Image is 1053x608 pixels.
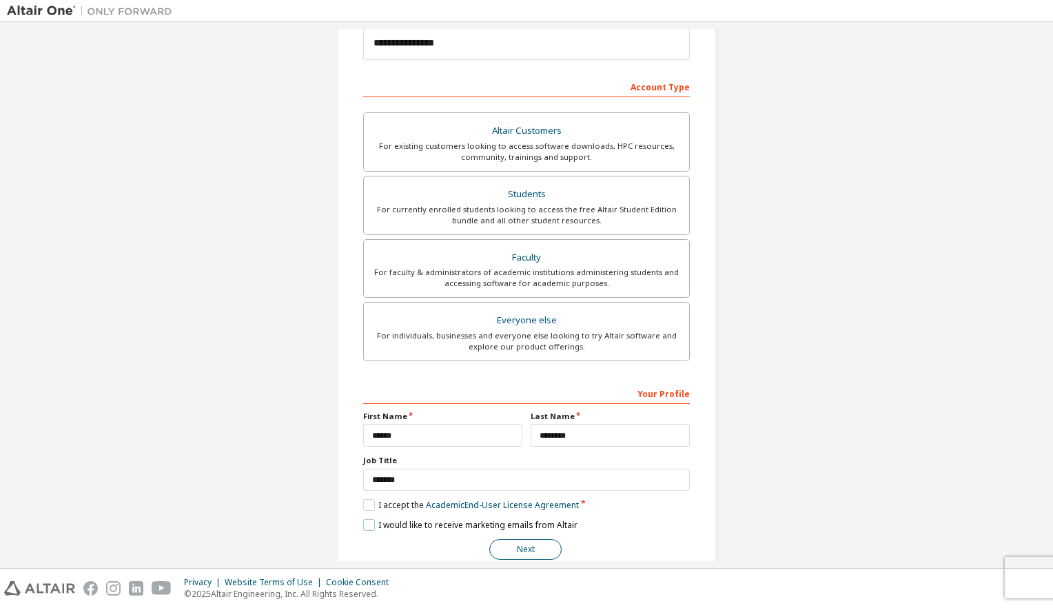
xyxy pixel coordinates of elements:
[363,519,577,531] label: I would like to receive marketing emails from Altair
[184,577,225,588] div: Privacy
[372,330,681,352] div: For individuals, businesses and everyone else looking to try Altair software and explore our prod...
[372,248,681,267] div: Faculty
[129,581,143,596] img: linkedin.svg
[4,581,75,596] img: altair_logo.svg
[372,141,681,163] div: For existing customers looking to access software downloads, HPC resources, community, trainings ...
[372,121,681,141] div: Altair Customers
[372,267,681,289] div: For faculty & administrators of academic institutions administering students and accessing softwa...
[7,4,179,18] img: Altair One
[363,75,690,97] div: Account Type
[363,411,522,422] label: First Name
[363,499,579,511] label: I accept the
[372,311,681,330] div: Everyone else
[326,577,397,588] div: Cookie Consent
[489,539,562,560] button: Next
[363,455,690,466] label: Job Title
[184,588,397,600] p: © 2025 Altair Engineering, Inc. All Rights Reserved.
[225,577,326,588] div: Website Terms of Use
[106,581,121,596] img: instagram.svg
[372,185,681,204] div: Students
[363,382,690,404] div: Your Profile
[372,204,681,226] div: For currently enrolled students looking to access the free Altair Student Edition bundle and all ...
[152,581,172,596] img: youtube.svg
[531,411,690,422] label: Last Name
[426,499,579,511] a: Academic End-User License Agreement
[83,581,98,596] img: facebook.svg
